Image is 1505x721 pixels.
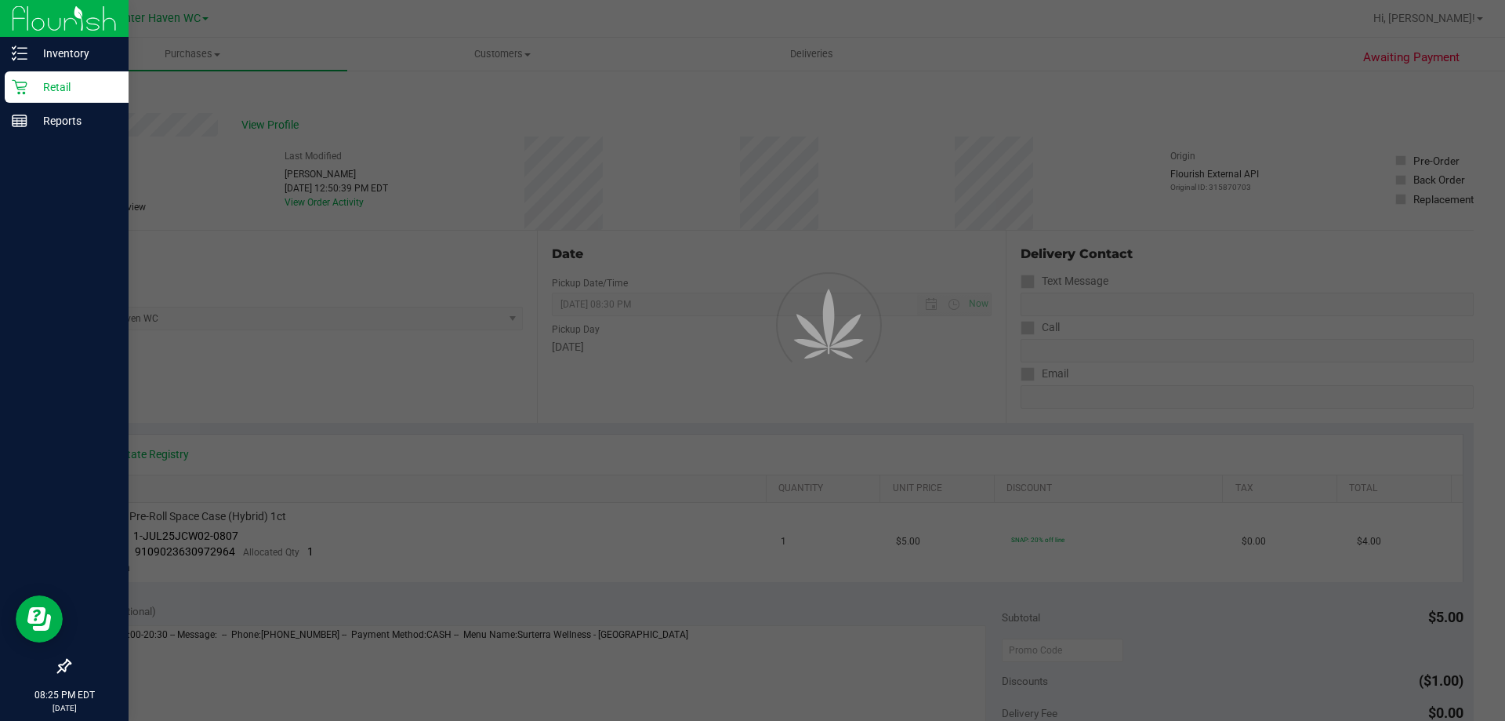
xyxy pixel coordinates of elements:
iframe: Resource center [16,595,63,643]
inline-svg: Inventory [12,46,27,61]
inline-svg: Retail [12,79,27,95]
p: [DATE] [7,702,121,714]
inline-svg: Reports [12,113,27,129]
p: Retail [27,78,121,96]
p: Reports [27,111,121,130]
p: 08:25 PM EDT [7,688,121,702]
p: Inventory [27,44,121,63]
